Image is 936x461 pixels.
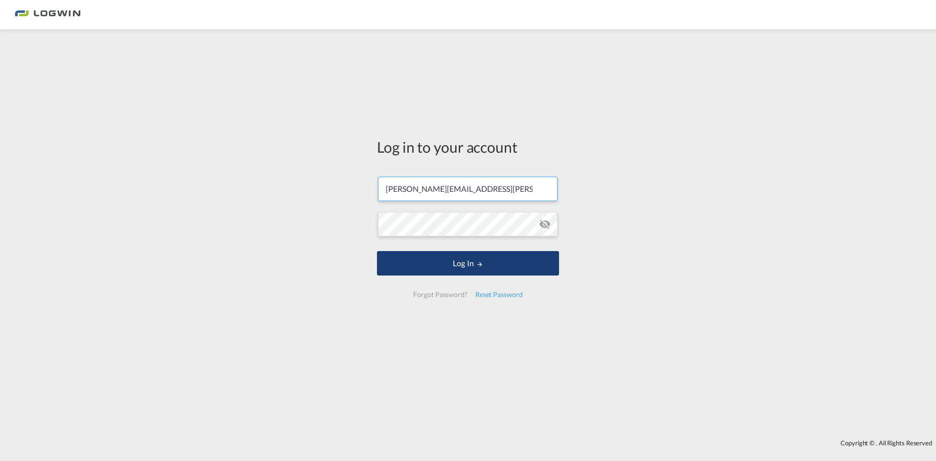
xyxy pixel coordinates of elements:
div: Log in to your account [377,137,559,157]
input: Enter email/phone number [378,177,558,201]
div: Reset Password [471,286,527,303]
div: Forgot Password? [409,286,471,303]
button: LOGIN [377,251,559,276]
md-icon: icon-eye-off [539,218,551,230]
img: bc73a0e0d8c111efacd525e4c8ad7d32.png [15,4,81,26]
